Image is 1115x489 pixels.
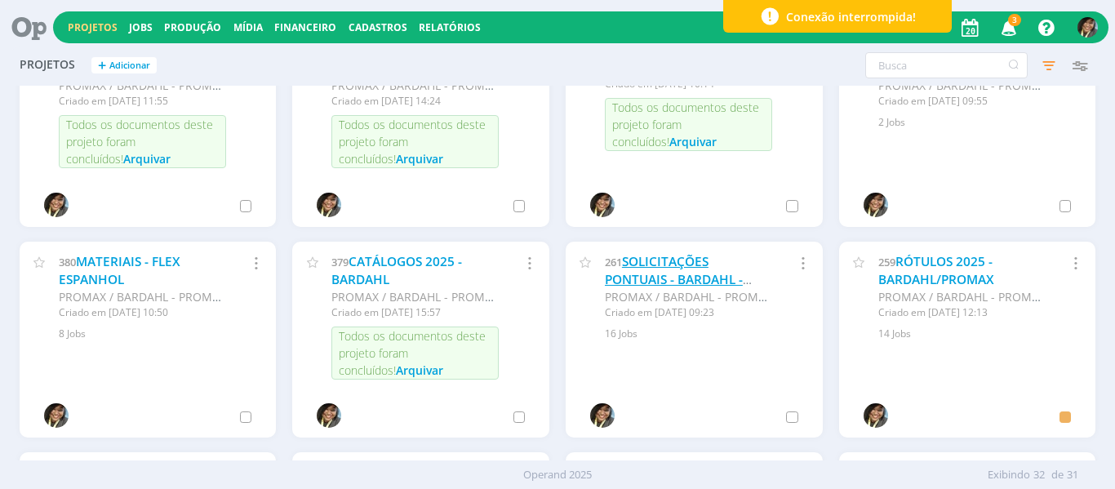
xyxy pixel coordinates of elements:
span: Todos os documentos deste projeto foram concluídos! [66,117,213,167]
span: PROMAX / BARDAHL - PROMAX PRODUTOS MÁXIMOS S/A INDÚSTRIA E COMÉRCIO [331,289,778,305]
img: S [864,403,888,428]
span: 261 [605,255,622,269]
div: Criado em [DATE] 15:57 [331,305,499,320]
span: de [1051,467,1064,483]
span: 259 [878,255,895,269]
span: Arquivar [396,362,443,378]
span: Adicionar [109,60,150,71]
img: S [317,193,341,217]
a: MATERIAIS - FLEX ESPANHOL [59,253,180,288]
span: Exibindo [988,467,1030,483]
input: Busca [865,52,1028,78]
button: 3 [991,13,1024,42]
span: 379 [331,255,349,269]
span: PROMAX / BARDAHL - PROMAX PRODUTOS MÁXIMOS S/A INDÚSTRIA E COMÉRCIO [331,78,778,93]
img: S [44,403,69,428]
a: Financeiro [274,20,336,34]
span: PROMAX / BARDAHL - PROMAX PRODUTOS MÁXIMOS S/A INDÚSTRIA E COMÉRCIO [605,289,1051,305]
a: Mídia [233,20,263,34]
a: Produção [164,20,221,34]
button: Mídia [229,21,268,34]
button: Projetos [63,21,122,34]
span: PROMAX / BARDAHL - PROMAX PRODUTOS MÁXIMOS S/A INDÚSTRIA E COMÉRCIO [59,289,505,305]
span: Arquivar [123,151,171,167]
span: Todos os documentos deste projeto foram concluídos! [612,100,759,149]
span: 380 [59,255,76,269]
div: 16 Jobs [605,327,803,341]
span: Todos os documentos deste projeto foram concluídos! [339,328,486,378]
span: Arquivar [396,151,443,167]
img: S [864,193,888,217]
a: RÓTULOS 2025 - BARDAHL/PROMAX [878,253,994,288]
div: 14 Jobs [878,327,1077,341]
button: Produção [159,21,226,34]
img: S [590,193,615,217]
button: Jobs [124,21,158,34]
a: Projetos [68,20,118,34]
span: + [98,57,106,74]
button: +Adicionar [91,57,157,74]
button: Cadastros [344,21,412,34]
img: S [44,193,69,217]
div: Criado em [DATE] 14:24 [331,94,499,109]
button: Relatórios [414,21,486,34]
span: Projetos [20,58,75,72]
div: Criado em [DATE] 10:50 [59,305,226,320]
span: Conexão interrompida! [786,8,916,25]
span: Cadastros [349,20,407,34]
span: 3 [1008,14,1021,26]
div: Criado em [DATE] 09:23 [605,305,772,320]
span: 31 [1067,467,1078,483]
img: S [317,403,341,428]
button: Financeiro [269,21,341,34]
div: 2 Jobs [878,115,1077,130]
span: PROMAX / BARDAHL - PROMAX PRODUTOS MÁXIMOS S/A INDÚSTRIA E COMÉRCIO [59,78,505,93]
div: Criado em [DATE] 09:55 [878,94,1046,109]
a: SOLICITAÇÕES PONTUAIS - BARDAHL - 2025 [605,253,743,305]
div: Criado em [DATE] 11:55 [59,94,226,109]
button: S [1077,13,1099,42]
img: S [1077,17,1098,38]
span: 32 [1033,467,1045,483]
a: Relatórios [419,20,481,34]
img: S [590,403,615,428]
span: Arquivar [669,134,717,149]
span: Todos os documentos deste projeto foram concluídos! [339,117,486,167]
div: 8 Jobs [59,327,257,341]
a: Jobs [129,20,153,34]
div: Criado em [DATE] 12:13 [878,305,1046,320]
a: CATÁLOGOS 2025 - BARDAHL [331,253,462,288]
